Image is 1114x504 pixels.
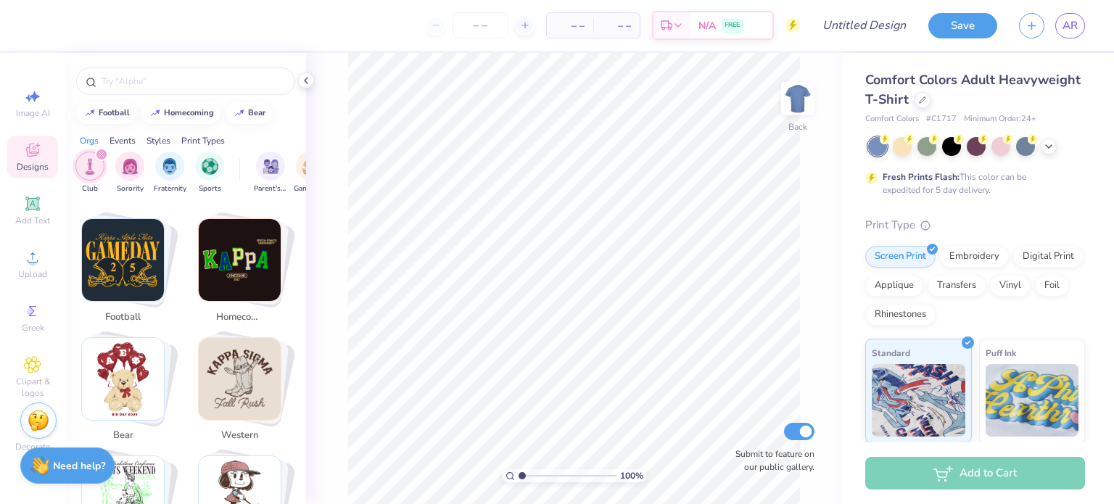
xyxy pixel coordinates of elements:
[302,158,319,175] img: Game Day Image
[883,170,1061,197] div: This color can be expedited for 5 day delivery.
[115,152,144,194] div: filter for Sorority
[883,171,960,183] strong: Fresh Prints Flash:
[84,109,96,117] img: trend_line.gif
[872,364,965,437] img: Standard
[99,310,147,325] span: football
[117,183,144,194] span: Sorority
[865,113,919,125] span: Comfort Colors
[199,183,221,194] span: Sports
[82,219,164,301] img: football
[154,152,186,194] button: filter button
[115,152,144,194] button: filter button
[986,364,1079,437] img: Puff Ink
[181,134,225,147] div: Print Types
[248,109,265,117] div: bear
[254,152,287,194] div: filter for Parent's Weekend
[928,275,986,297] div: Transfers
[110,134,136,147] div: Events
[216,310,263,325] span: homecoming
[75,152,104,194] button: filter button
[928,13,997,38] button: Save
[216,429,263,443] span: western
[865,71,1081,108] span: Comfort Colors Adult Heavyweight T-Shirt
[82,158,98,175] img: Club Image
[294,152,327,194] div: filter for Game Day
[189,337,299,449] button: Stack Card Button western
[1063,17,1078,34] span: AR
[99,109,130,117] div: football
[147,134,170,147] div: Styles
[22,322,44,334] span: Greek
[154,183,186,194] span: Fraternity
[17,161,49,173] span: Designs
[783,84,812,113] img: Back
[199,338,281,420] img: western
[698,18,716,33] span: N/A
[226,102,272,124] button: bear
[164,109,214,117] div: homecoming
[154,152,186,194] div: filter for Fraternity
[80,134,99,147] div: Orgs
[100,74,286,88] input: Try "Alpha"
[99,429,147,443] span: bear
[620,469,643,482] span: 100 %
[76,102,136,124] button: football
[189,218,299,330] button: Stack Card Button homecoming
[15,215,50,226] span: Add Text
[73,218,182,330] button: Stack Card Button football
[254,183,287,194] span: Parent's Weekend
[1055,13,1085,38] a: AR
[556,18,585,33] span: – –
[1013,246,1084,268] div: Digital Print
[122,158,139,175] img: Sorority Image
[294,183,327,194] span: Game Day
[15,441,50,453] span: Decorate
[940,246,1009,268] div: Embroidery
[865,304,936,326] div: Rhinestones
[195,152,224,194] div: filter for Sports
[926,113,957,125] span: # C1717
[16,107,50,119] span: Image AI
[602,18,631,33] span: – –
[263,158,279,175] img: Parent's Weekend Image
[53,459,105,473] strong: Need help?
[254,152,287,194] button: filter button
[82,338,164,420] img: bear
[725,20,740,30] span: FREE
[162,158,178,175] img: Fraternity Image
[18,268,47,280] span: Upload
[7,376,58,399] span: Clipart & logos
[865,246,936,268] div: Screen Print
[811,11,917,40] input: Untitled Design
[199,219,281,301] img: homecoming
[865,275,923,297] div: Applique
[82,183,98,194] span: Club
[865,217,1085,234] div: Print Type
[149,109,161,117] img: trend_line.gif
[1035,275,1069,297] div: Foil
[75,152,104,194] div: filter for Club
[141,102,220,124] button: homecoming
[294,152,327,194] button: filter button
[234,109,245,117] img: trend_line.gif
[872,345,910,360] span: Standard
[202,158,218,175] img: Sports Image
[788,120,807,133] div: Back
[195,152,224,194] button: filter button
[727,447,814,474] label: Submit to feature on our public gallery.
[990,275,1031,297] div: Vinyl
[73,337,182,449] button: Stack Card Button bear
[964,113,1036,125] span: Minimum Order: 24 +
[986,345,1016,360] span: Puff Ink
[452,12,508,38] input: – –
